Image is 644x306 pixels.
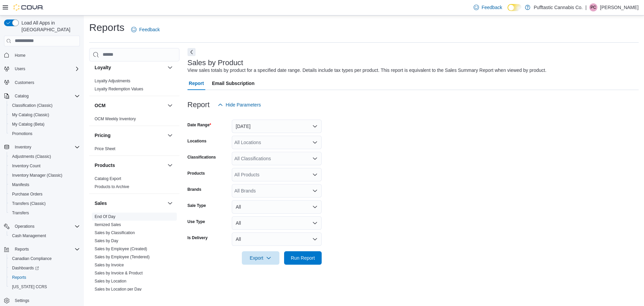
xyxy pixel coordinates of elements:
span: Canadian Compliance [12,256,52,261]
a: Transfers (Classic) [9,200,48,208]
a: Promotions [9,130,35,138]
span: Inventory Manager (Classic) [12,173,62,178]
span: Washington CCRS [9,283,80,291]
span: My Catalog (Beta) [9,120,80,128]
div: Products [89,175,179,193]
a: Itemized Sales [95,222,121,227]
a: Loyalty Adjustments [95,79,130,83]
label: Sale Type [187,203,206,208]
span: Export [246,251,275,265]
span: Load All Apps in [GEOGRAPHIC_DATA] [19,19,80,33]
a: Dashboards [9,264,42,272]
span: Adjustments (Classic) [9,152,80,161]
button: Reports [1,245,83,254]
a: Sales by Invoice & Product [95,271,143,275]
button: Promotions [7,129,83,138]
span: Reports [9,273,80,281]
button: Purchase Orders [7,189,83,199]
button: Pricing [166,131,174,139]
label: Locations [187,138,207,144]
button: All [232,232,322,246]
a: Canadian Compliance [9,255,54,263]
p: [PERSON_NAME] [600,3,639,11]
button: Transfers [7,208,83,218]
button: Export [242,251,279,265]
a: Products to Archive [95,184,129,189]
span: Reports [12,245,80,253]
button: Hide Parameters [215,98,264,112]
button: Operations [12,222,37,230]
span: Catalog [15,93,29,99]
button: Inventory Manager (Classic) [7,171,83,180]
span: OCM Weekly Inventory [95,116,136,122]
button: Open list of options [312,140,318,145]
button: Open list of options [312,156,318,161]
span: Reports [12,275,26,280]
span: Manifests [9,181,80,189]
span: Hide Parameters [226,101,261,108]
span: Customers [15,80,34,85]
button: Loyalty [95,64,165,71]
span: Sales by Location per Day [95,287,142,292]
span: Promotions [9,130,80,138]
span: Sales by Day [95,238,118,244]
button: Pricing [95,132,165,139]
a: Purchase Orders [9,190,45,198]
button: Loyalty [166,63,174,72]
button: All [232,216,322,230]
button: Catalog [1,91,83,101]
div: View sales totals by product for a specified date range. Details include tax types per product. T... [187,67,546,74]
button: Manifests [7,180,83,189]
div: Pricing [89,145,179,156]
input: Dark Mode [507,4,522,11]
div: Preeya Chauhan [589,3,597,11]
button: Run Report [284,251,322,265]
span: Purchase Orders [9,190,80,198]
span: Report [189,77,204,90]
button: Users [1,64,83,74]
button: [DATE] [232,120,322,133]
button: Products [166,161,174,169]
button: Catalog [12,92,31,100]
span: Cash Management [9,232,80,240]
a: Sales by Employee (Tendered) [95,255,150,259]
span: Sales by Employee (Created) [95,246,147,252]
button: Reports [12,245,32,253]
span: Settings [15,298,29,303]
img: Cova [13,4,44,11]
span: Catalog Export [95,176,121,181]
span: Operations [12,222,80,230]
span: Feedback [139,26,160,33]
a: My Catalog (Classic) [9,111,52,119]
span: Sales by Location [95,278,126,284]
button: Settings [1,296,83,305]
p: | [585,3,587,11]
label: Is Delivery [187,235,208,241]
span: Price Sheet [95,146,115,151]
a: Adjustments (Classic) [9,152,54,161]
span: Home [15,53,25,58]
a: Sales by Location per Day [95,287,142,292]
button: Products [95,162,165,169]
span: Transfers [12,210,29,216]
span: Canadian Compliance [9,255,80,263]
a: Sales by Classification [95,230,135,235]
a: Manifests [9,181,32,189]
span: Transfers (Classic) [12,201,46,206]
button: Transfers (Classic) [7,199,83,208]
button: Sales [95,200,165,207]
button: Open list of options [312,188,318,193]
span: Adjustments (Classic) [12,154,51,159]
span: Manifests [12,182,29,187]
a: Inventory Count [9,162,43,170]
a: Customers [12,79,37,87]
button: Classification (Classic) [7,101,83,110]
label: Classifications [187,155,216,160]
label: Products [187,171,205,176]
span: PC [591,3,596,11]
